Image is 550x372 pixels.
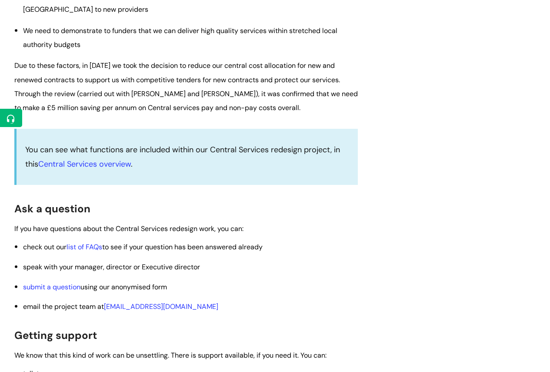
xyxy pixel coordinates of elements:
[14,224,243,233] span: If you have questions about the Central Services redesign work, you can:
[14,328,97,342] span: Getting support
[14,61,340,84] span: Due to these factors, in [DATE] we took the decision to reduce our central cost allocation for ne...
[14,202,90,215] span: Ask a question
[23,26,337,49] span: We need to demonstrate to funders that we can deliver high quality services within stretched loca...
[23,282,80,292] a: submit a question
[23,262,200,271] span: speak with your manager, director or Executive director
[23,302,220,311] span: email the project team at
[23,242,263,251] span: check out our to see if your question has been answered already
[67,242,102,251] a: list of FAQs
[23,282,167,292] span: using our anonymised form
[38,159,131,169] a: Central Services overview
[14,351,327,360] span: We know that this kind of work can be unsettling. There is support available, if you need it. You...
[14,89,358,112] span: Through the review (carried out with [PERSON_NAME] and [PERSON_NAME]), it was confirmed that we n...
[25,143,349,171] p: You can see what functions are included within our Central Services redesign project, in this .
[104,302,218,311] a: [EMAIL_ADDRESS][DOMAIN_NAME]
